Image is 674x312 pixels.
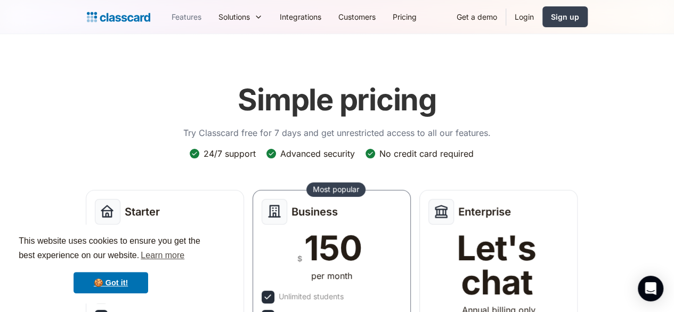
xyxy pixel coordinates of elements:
[384,5,425,29] a: Pricing
[448,5,506,29] a: Get a demo
[379,148,474,159] div: No credit card required
[183,126,491,139] p: Try Classcard free for 7 days and get unrestricted access to all our features.
[458,205,511,218] h2: Enterprise
[638,276,663,301] div: Open Intercom Messenger
[506,5,542,29] a: Login
[74,272,148,293] a: dismiss cookie message
[19,235,203,263] span: This website uses cookies to ensure you get the best experience on our website.
[9,225,213,303] div: cookieconsent
[87,10,150,25] a: Logo
[311,269,352,282] div: per month
[139,247,186,263] a: learn more about cookies
[163,5,210,29] a: Features
[280,148,355,159] div: Advanced security
[271,5,330,29] a: Integrations
[542,6,588,27] a: Sign up
[330,5,384,29] a: Customers
[291,205,338,218] h2: Business
[125,205,160,218] h2: Starter
[238,82,436,118] h1: Simple pricing
[313,184,359,195] div: Most popular
[297,252,302,265] div: $
[204,148,256,159] div: 24/7 support
[551,11,579,22] div: Sign up
[279,291,344,302] div: Unlimited students
[304,231,361,265] div: 150
[210,5,271,29] div: Solutions
[218,11,250,22] div: Solutions
[428,231,564,299] div: Let's chat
